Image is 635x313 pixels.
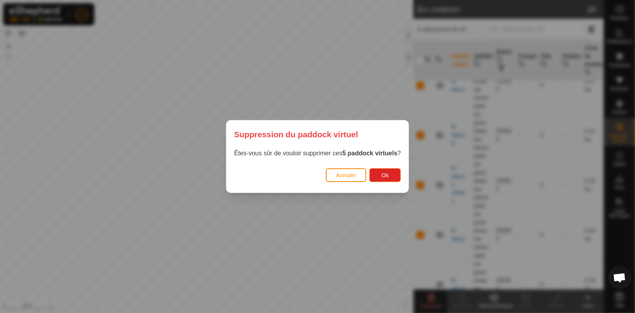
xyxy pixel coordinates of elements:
[369,168,401,182] button: Ok
[336,172,356,178] span: Annuler
[326,168,367,182] button: Annuler
[608,266,631,289] div: Ouvrir le chat
[234,128,358,140] span: Suppression du paddock virtuel
[342,150,398,156] strong: 5 paddock virtuels
[234,150,401,156] span: Êtes-vous sûr de vouloir supprimer ces ?
[382,172,389,178] span: Ok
